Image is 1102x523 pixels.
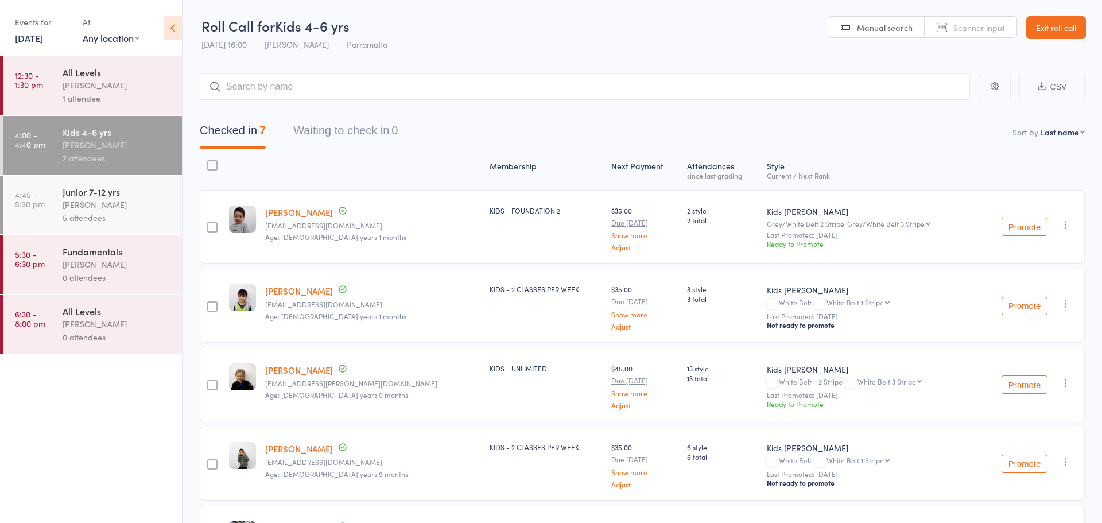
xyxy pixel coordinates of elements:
a: Adjust [611,243,678,251]
span: 2 total [687,215,757,225]
a: 5:30 -6:30 pmFundamentals[PERSON_NAME]0 attendees [3,235,182,294]
a: [PERSON_NAME] [265,443,333,455]
a: 4:00 -4:40 pmKids 4-6 yrs[PERSON_NAME]7 attendees [3,116,182,175]
a: 12:30 -1:30 pmAll Levels[PERSON_NAME]1 attendee [3,56,182,115]
a: Show more [611,231,678,239]
div: Kids [PERSON_NAME] [767,284,972,296]
div: Style [762,154,976,185]
a: Adjust [611,323,678,330]
div: Current / Next Rank [767,172,972,179]
div: $35.00 [611,284,678,330]
label: Sort by [1012,126,1038,138]
div: Kids [PERSON_NAME] [767,206,972,217]
div: 7 attendees [63,152,172,165]
a: Show more [611,468,678,476]
div: [PERSON_NAME] [63,198,172,211]
div: $45.00 [611,363,678,409]
div: Kids [PERSON_NAME] [767,363,972,375]
button: Promote [1002,297,1047,315]
small: Last Promoted: [DATE] [767,312,972,320]
a: Exit roll call [1026,16,1086,39]
button: Promote [1002,375,1047,394]
button: Promote [1002,218,1047,236]
div: Fundamentals [63,245,172,258]
div: All Levels [63,305,172,317]
img: image1752823755.png [229,442,256,469]
span: 2 style [687,206,757,215]
a: [DATE] [15,32,43,44]
span: Kids 4-6 yrs [275,16,350,35]
div: Grey/White Belt 3 Stripe [847,220,925,227]
span: 13 total [687,373,757,383]
time: 4:45 - 5:30 pm [15,190,45,208]
small: Hkgerr@gmail.com [265,300,480,308]
small: Due [DATE] [611,455,678,463]
a: Show more [611,311,678,318]
small: ebiglair.lopes@gmail.com [265,379,480,388]
div: Ready to Promote [767,239,972,249]
div: since last grading [687,172,757,179]
button: Promote [1002,455,1047,473]
div: Last name [1041,126,1079,138]
div: Events for [15,13,71,32]
div: Junior 7-12 yrs [63,185,172,198]
div: KIDS - FOUNDATION 2 [490,206,603,215]
span: Age: [DEMOGRAPHIC_DATA] years 0 months [265,390,408,400]
button: Waiting to check in0 [293,118,398,149]
div: White Belt [767,299,972,308]
span: [PERSON_NAME] [265,38,329,50]
div: 0 attendees [63,331,172,344]
button: CSV [1019,75,1085,99]
div: [PERSON_NAME] [63,258,172,271]
div: White Belt 1 Stripe [826,456,884,464]
button: Checked in7 [200,118,266,149]
div: At [83,13,139,32]
span: 3 total [687,294,757,304]
time: 4:00 - 4:40 pm [15,130,45,149]
span: Age: [DEMOGRAPHIC_DATA] years 9 months [265,469,408,479]
img: image1745992576.png [229,363,256,390]
span: Roll Call for [201,16,275,35]
div: All Levels [63,66,172,79]
span: Scanner input [953,22,1005,33]
img: image1753081230.png [229,284,256,311]
a: Adjust [611,401,678,409]
div: 0 attendees [63,271,172,284]
div: Not ready to promote [767,478,972,487]
small: Last Promoted: [DATE] [767,231,972,239]
div: White Belt - 2 Stripe [767,378,972,388]
input: Search by name [200,73,970,100]
div: Grey/White Belt 2 Stripe [767,220,972,227]
a: 6:30 -8:00 pmAll Levels[PERSON_NAME]0 attendees [3,295,182,354]
time: 5:30 - 6:30 pm [15,250,45,268]
span: 6 style [687,442,757,452]
div: KIDS - 2 CLASSES PER WEEK [490,284,603,294]
a: [PERSON_NAME] [265,206,333,218]
div: 5 attendees [63,211,172,224]
a: Adjust [611,481,678,488]
div: [PERSON_NAME] [63,79,172,92]
div: Not ready to promote [767,320,972,330]
div: $35.00 [611,442,678,487]
small: Due [DATE] [611,377,678,385]
small: chhayeugenio@gmail.com [265,222,480,230]
div: [PERSON_NAME] [63,138,172,152]
div: Kids 4-6 yrs [63,126,172,138]
span: 6 total [687,452,757,462]
span: Age: [DEMOGRAPHIC_DATA] years 1 months [265,311,406,321]
span: Parramatta [347,38,387,50]
small: anupmohandas1689@gmail.com [265,458,480,466]
a: 4:45 -5:30 pmJunior 7-12 yrs[PERSON_NAME]5 attendees [3,176,182,234]
span: Manual search [857,22,913,33]
div: [PERSON_NAME] [63,317,172,331]
div: White Belt 3 Stripe [857,378,916,385]
div: Membership [485,154,607,185]
div: Kids [PERSON_NAME] [767,442,972,454]
div: KIDS - 2 CLASSES PER WEEK [490,442,603,452]
div: Ready to Promote [767,399,972,409]
div: $35.00 [611,206,678,251]
time: 12:30 - 1:30 pm [15,71,43,89]
div: White Belt 1 Stripe [826,299,884,306]
div: Atten­dances [682,154,762,185]
span: 3 style [687,284,757,294]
